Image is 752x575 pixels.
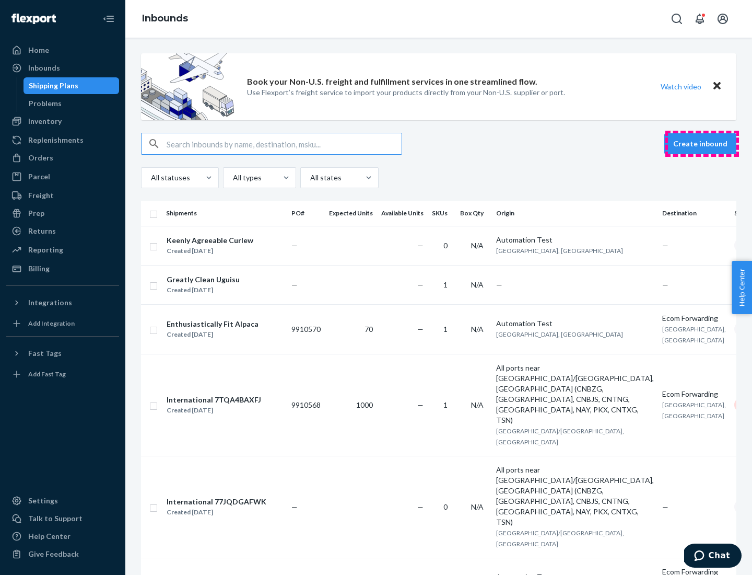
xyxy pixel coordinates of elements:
[6,149,119,166] a: Orders
[654,79,708,94] button: Watch video
[356,400,373,409] span: 1000
[28,63,60,73] div: Inbounds
[443,280,448,289] span: 1
[28,513,83,524] div: Talk to Support
[28,190,54,201] div: Freight
[6,42,119,59] a: Home
[664,133,736,154] button: Create inbound
[428,201,456,226] th: SKUs
[443,325,448,333] span: 1
[496,247,623,255] span: [GEOGRAPHIC_DATA], [GEOGRAPHIC_DATA]
[732,261,752,314] button: Help Center
[496,280,502,289] span: —
[142,13,188,24] a: Inbounds
[28,135,84,145] div: Replenishments
[167,329,258,340] div: Created [DATE]
[417,400,424,409] span: —
[710,79,724,94] button: Close
[443,400,448,409] span: 1
[365,325,373,333] span: 70
[6,315,119,332] a: Add Integration
[6,187,119,204] a: Freight
[28,226,56,236] div: Returns
[28,45,49,55] div: Home
[23,77,120,94] a: Shipping Plans
[98,8,119,29] button: Close Navigation
[291,280,298,289] span: —
[28,531,70,542] div: Help Center
[287,304,325,354] td: 9910570
[28,263,50,274] div: Billing
[417,325,424,333] span: —
[443,502,448,511] span: 0
[6,366,119,383] a: Add Fast Tag
[496,235,654,245] div: Automation Test
[28,496,58,506] div: Settings
[6,546,119,562] button: Give Feedback
[287,354,325,456] td: 9910568
[712,8,733,29] button: Open account menu
[167,497,266,507] div: International 77JQDGAFWK
[662,280,668,289] span: —
[28,116,62,126] div: Inventory
[496,427,624,446] span: [GEOGRAPHIC_DATA]/[GEOGRAPHIC_DATA], [GEOGRAPHIC_DATA]
[417,502,424,511] span: —
[443,241,448,250] span: 0
[6,294,119,311] button: Integrations
[662,389,726,399] div: Ecom Forwarding
[309,172,310,183] input: All states
[29,80,78,91] div: Shipping Plans
[6,132,119,148] a: Replenishments
[28,370,66,378] div: Add Fast Tag
[496,363,654,425] div: All ports near [GEOGRAPHIC_DATA]/[GEOGRAPHIC_DATA], [GEOGRAPHIC_DATA] (CNBZG, [GEOGRAPHIC_DATA], ...
[684,544,742,570] iframe: Opens a widget where you can chat to one of our agents
[232,172,233,183] input: All types
[471,502,484,511] span: N/A
[6,528,119,545] a: Help Center
[29,98,62,109] div: Problems
[6,113,119,130] a: Inventory
[28,319,75,328] div: Add Integration
[471,241,484,250] span: N/A
[496,330,623,338] span: [GEOGRAPHIC_DATA], [GEOGRAPHIC_DATA]
[167,405,261,416] div: Created [DATE]
[456,201,492,226] th: Box Qty
[28,245,63,255] div: Reporting
[662,502,668,511] span: —
[167,235,253,246] div: Keenly Agreeable Curlew
[6,260,119,277] a: Billing
[11,14,56,24] img: Flexport logo
[6,241,119,258] a: Reporting
[662,241,668,250] span: —
[6,345,119,362] button: Fast Tags
[28,297,72,308] div: Integrations
[496,529,624,548] span: [GEOGRAPHIC_DATA]/[GEOGRAPHIC_DATA], [GEOGRAPHIC_DATA]
[167,274,240,285] div: Greatly Clean Uguisu
[134,4,196,34] ol: breadcrumbs
[6,510,119,527] button: Talk to Support
[471,325,484,333] span: N/A
[325,201,377,226] th: Expected Units
[247,76,537,88] p: Book your Non-U.S. freight and fulfillment services in one streamlined flow.
[28,171,50,182] div: Parcel
[23,95,120,112] a: Problems
[167,285,240,295] div: Created [DATE]
[167,133,402,154] input: Search inbounds by name, destination, msku...
[291,241,298,250] span: —
[6,205,119,222] a: Prep
[28,549,79,559] div: Give Feedback
[6,60,119,76] a: Inbounds
[417,241,424,250] span: —
[150,172,151,183] input: All statuses
[291,502,298,511] span: —
[162,201,287,226] th: Shipments
[496,465,654,527] div: All ports near [GEOGRAPHIC_DATA]/[GEOGRAPHIC_DATA], [GEOGRAPHIC_DATA] (CNBZG, [GEOGRAPHIC_DATA], ...
[287,201,325,226] th: PO#
[492,201,658,226] th: Origin
[167,507,266,517] div: Created [DATE]
[658,201,730,226] th: Destination
[167,319,258,329] div: Enthusiastically Fit Alpaca
[28,153,53,163] div: Orders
